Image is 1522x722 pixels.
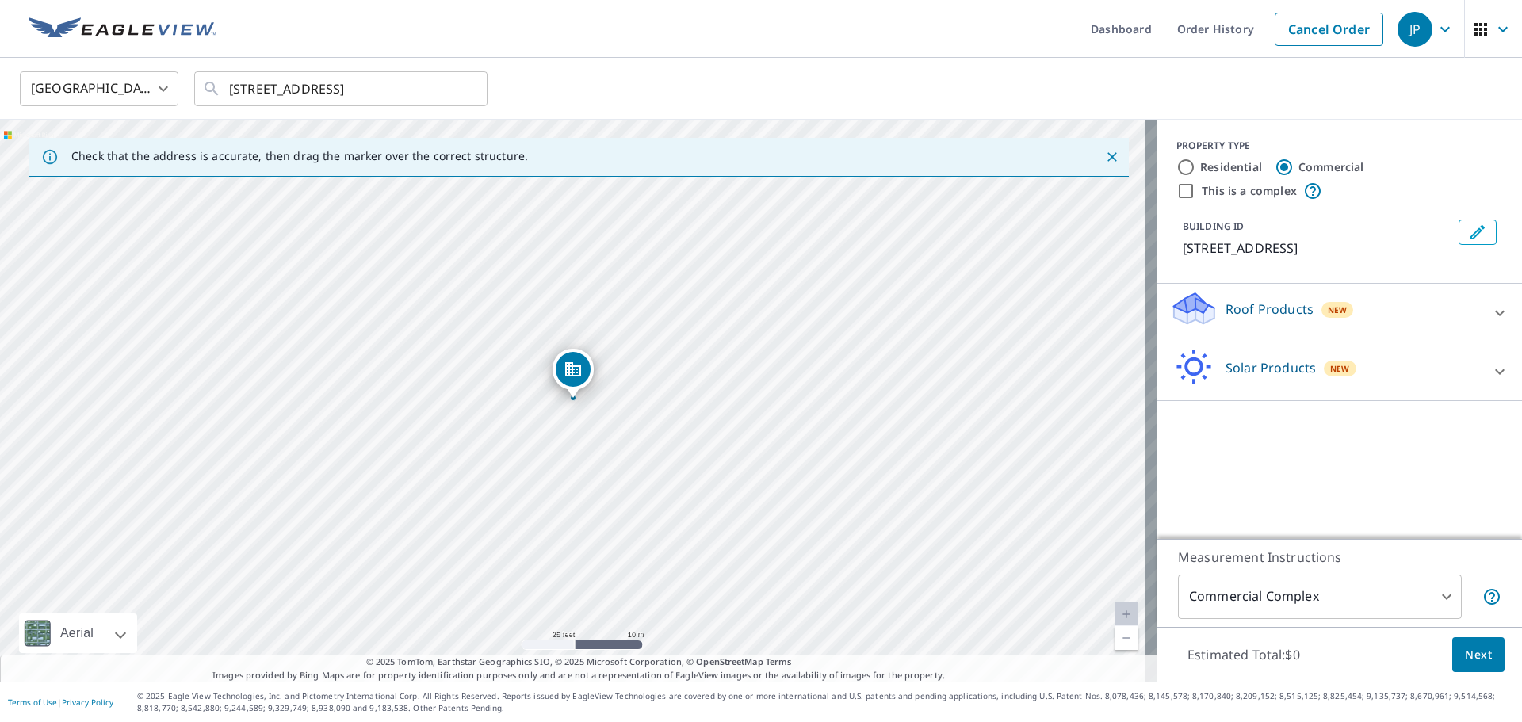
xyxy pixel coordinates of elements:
[137,690,1514,714] p: © 2025 Eagle View Technologies, Inc. and Pictometry International Corp. All Rights Reserved. Repo...
[71,149,528,163] p: Check that the address is accurate, then drag the marker over the correct structure.
[1178,575,1462,619] div: Commercial Complex
[1200,159,1262,175] label: Residential
[1298,159,1364,175] label: Commercial
[366,655,792,669] span: © 2025 TomTom, Earthstar Geographics SIO, © 2025 Microsoft Corporation, ©
[1170,290,1509,335] div: Roof ProductsNew
[229,67,455,111] input: Search by address or latitude-longitude
[1115,602,1138,626] a: Current Level 20, Zoom In Disabled
[1328,304,1348,316] span: New
[1115,626,1138,650] a: Current Level 20, Zoom Out
[19,613,137,653] div: Aerial
[1459,220,1497,245] button: Edit building 1
[1452,637,1505,673] button: Next
[1102,147,1122,167] button: Close
[1226,358,1316,377] p: Solar Products
[1330,362,1350,375] span: New
[1202,183,1297,199] label: This is a complex
[1465,645,1492,665] span: Next
[1183,239,1452,258] p: [STREET_ADDRESS]
[1275,13,1383,46] a: Cancel Order
[29,17,216,41] img: EV Logo
[553,349,594,398] div: Dropped pin, building 1, Commercial property, 520 High St Baldwin City, KS 66006
[55,613,98,653] div: Aerial
[62,697,113,708] a: Privacy Policy
[1176,139,1503,153] div: PROPERTY TYPE
[1183,220,1244,233] p: BUILDING ID
[8,697,57,708] a: Terms of Use
[20,67,178,111] div: [GEOGRAPHIC_DATA]
[1226,300,1314,319] p: Roof Products
[1178,548,1501,567] p: Measurement Instructions
[1398,12,1432,47] div: JP
[1170,349,1509,394] div: Solar ProductsNew
[766,655,792,667] a: Terms
[696,655,763,667] a: OpenStreetMap
[8,697,113,707] p: |
[1482,587,1501,606] span: Each building may require a separate measurement report; if so, your account will be billed per r...
[1175,637,1313,672] p: Estimated Total: $0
